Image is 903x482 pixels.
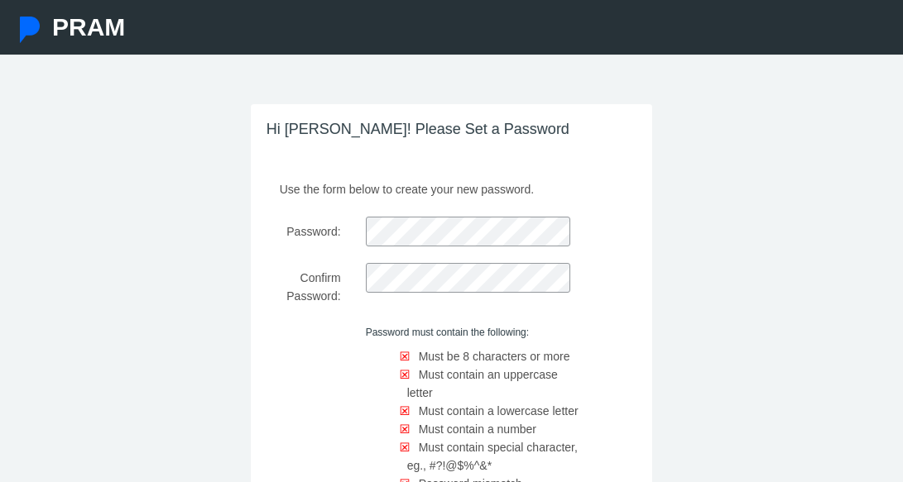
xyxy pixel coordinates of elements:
[251,104,653,155] h3: Hi [PERSON_NAME]! Please Set a Password
[52,13,125,41] span: PRAM
[17,17,43,43] img: Pram Partner
[407,441,578,472] span: Must contain special character, eg., #?!@$%^&*
[255,217,353,246] label: Password:
[255,263,353,310] label: Confirm Password:
[419,350,570,363] span: Must be 8 characters or more
[267,174,636,198] p: Use the form below to create your new password.
[419,404,579,418] span: Must contain a lowercase letter
[419,422,536,436] span: Must contain a number
[407,368,558,399] span: Must contain an uppercase letter
[366,327,570,338] h6: Password must contain the following:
